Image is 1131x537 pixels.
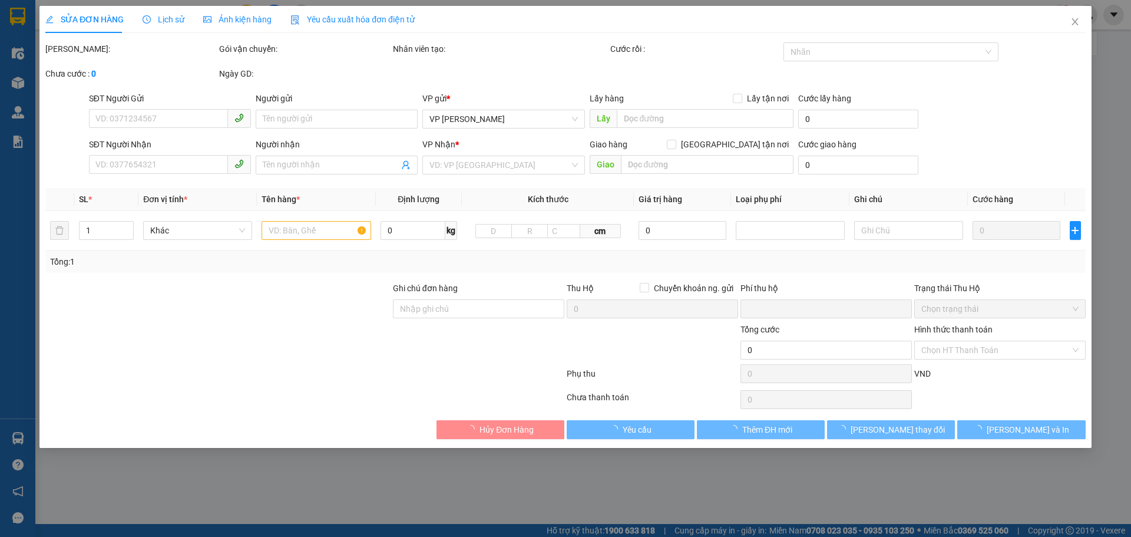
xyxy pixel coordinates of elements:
input: Ghi Chú [854,221,963,240]
span: Cước hàng [973,195,1014,204]
button: Hủy Đơn Hàng [436,420,564,439]
span: VP Nhận [423,140,456,149]
input: Dọc đường [617,109,793,128]
span: loading [974,425,987,433]
span: Thu Hộ [567,284,594,293]
span: cm [580,224,620,238]
span: VND [914,369,931,378]
div: SĐT Người Gửi [89,92,251,105]
input: 0 [973,221,1061,240]
div: Phí thu hộ [740,282,912,299]
input: Ghi chú đơn hàng [393,299,564,318]
input: D [475,224,512,238]
label: Cước giao hàng [798,140,856,149]
div: Tổng: 1 [50,255,436,268]
span: loading [729,425,742,433]
span: Khác [151,222,246,239]
input: VD: Bàn, Ghế [262,221,371,240]
span: Tên hàng [262,195,300,204]
span: Hủy Đơn Hàng [479,423,534,436]
label: Cước lấy hàng [798,94,851,103]
span: VP Hoằng Kim [430,110,578,128]
span: plus [1070,226,1080,235]
input: Dọc đường [621,155,793,174]
label: Ghi chú đơn hàng [393,284,458,293]
button: [PERSON_NAME] và In [958,420,1086,439]
div: VP gửi [423,92,585,105]
span: loading [467,425,479,433]
button: plus [1070,221,1081,240]
div: Chưa cước : [45,67,217,80]
div: SĐT Người Nhận [89,138,251,151]
div: Chưa thanh toán [565,391,739,411]
button: Thêm ĐH mới [697,420,825,439]
span: Yêu cầu [623,423,652,436]
span: Chọn trạng thái [921,300,1079,318]
input: R [511,224,548,238]
label: Hình thức thanh toán [914,325,993,334]
span: Lấy hàng [590,94,624,103]
span: loading [610,425,623,433]
div: Phụ thu [565,367,739,388]
span: picture [203,15,211,24]
div: Người gửi [256,92,418,105]
div: Người nhận [256,138,418,151]
span: [PERSON_NAME] thay đổi [851,423,945,436]
span: Chuyển khoản ng. gửi [649,282,738,295]
span: clock-circle [143,15,151,24]
button: delete [50,221,69,240]
span: Đơn vị tính [144,195,188,204]
span: edit [45,15,54,24]
input: Cước giao hàng [798,156,918,174]
span: Kích thước [528,195,568,204]
span: close [1070,17,1080,27]
div: Gói vận chuyển: [219,42,391,55]
span: Lấy [590,109,617,128]
span: user-add [402,160,411,170]
div: Trạng thái Thu Hộ [914,282,1086,295]
span: loading [838,425,851,433]
span: phone [234,113,244,123]
span: Ảnh kiện hàng [203,15,272,24]
span: phone [234,159,244,169]
span: Thêm ĐH mới [742,423,792,436]
span: Giao hàng [590,140,627,149]
div: [PERSON_NAME]: [45,42,217,55]
span: Lịch sử [143,15,184,24]
span: kg [445,221,457,240]
span: [PERSON_NAME] và In [987,423,1069,436]
span: Yêu cầu xuất hóa đơn điện tử [290,15,415,24]
span: SL [79,195,88,204]
button: Close [1059,6,1092,39]
span: SỬA ĐƠN HÀNG [45,15,124,24]
div: Nhân viên tạo: [393,42,608,55]
span: [GEOGRAPHIC_DATA] tận nơi [676,138,793,151]
span: Lấy tận nơi [742,92,793,105]
span: Giá trị hàng [639,195,683,204]
input: Cước lấy hàng [798,110,918,129]
th: Ghi chú [849,188,968,211]
img: icon [290,15,300,25]
button: Yêu cầu [567,420,695,439]
span: Tổng cước [740,325,779,334]
div: Cước rồi : [610,42,782,55]
div: Ngày GD: [219,67,391,80]
b: 0 [91,69,96,78]
th: Loại phụ phí [731,188,849,211]
span: Định lượng [398,195,439,204]
button: [PERSON_NAME] thay đổi [827,420,955,439]
input: C [547,224,580,238]
span: Giao [590,155,621,174]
